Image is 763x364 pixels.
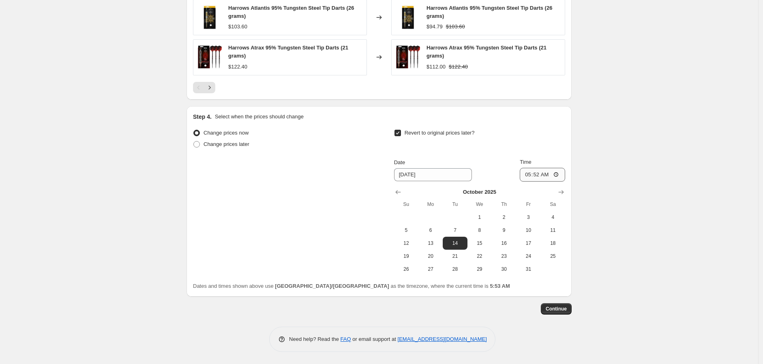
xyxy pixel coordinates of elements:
[396,45,420,69] img: d2875-lot_80x.jpg
[197,45,222,69] img: d2875-lot_80x.jpg
[495,227,513,233] span: 9
[275,283,389,289] b: [GEOGRAPHIC_DATA]/[GEOGRAPHIC_DATA]
[422,201,439,208] span: Mo
[495,201,513,208] span: Th
[492,250,516,263] button: Thursday October 23 2025
[443,263,467,276] button: Tuesday October 28 2025
[471,266,489,272] span: 29
[397,227,415,233] span: 5
[422,253,439,259] span: 20
[519,253,537,259] span: 24
[520,159,531,165] span: Time
[555,186,567,198] button: Show next month, November 2025
[495,266,513,272] span: 30
[471,240,489,246] span: 15
[495,253,513,259] span: 23
[422,240,439,246] span: 13
[193,82,215,93] nav: Pagination
[467,263,492,276] button: Wednesday October 29 2025
[516,211,540,224] button: Friday October 3 2025
[405,130,475,136] span: Revert to original prices later?
[397,266,415,272] span: 26
[490,283,510,289] b: 5:53 AM
[467,211,492,224] button: Wednesday October 1 2025
[519,240,537,246] span: 17
[204,141,249,147] span: Change prices later
[228,63,247,71] div: $122.40
[544,227,562,233] span: 11
[541,211,565,224] button: Saturday October 4 2025
[215,113,304,121] p: Select when the prices should change
[516,198,540,211] th: Friday
[495,214,513,221] span: 2
[546,306,567,312] span: Continue
[492,211,516,224] button: Thursday October 2 2025
[446,240,464,246] span: 14
[394,159,405,165] span: Date
[422,266,439,272] span: 27
[492,237,516,250] button: Thursday October 16 2025
[427,23,443,31] div: $94.79
[446,23,465,31] strike: $103.60
[471,201,489,208] span: We
[446,253,464,259] span: 21
[516,224,540,237] button: Friday October 10 2025
[397,240,415,246] span: 12
[544,240,562,246] span: 18
[544,253,562,259] span: 25
[394,224,418,237] button: Sunday October 5 2025
[516,237,540,250] button: Friday October 17 2025
[516,250,540,263] button: Friday October 24 2025
[519,201,537,208] span: Fr
[289,336,341,342] span: Need help? Read the
[427,63,446,71] div: $112.00
[228,45,348,59] span: Harrows Atrax 95% Tungsten Steel Tip Darts (21 grams)
[418,263,443,276] button: Monday October 27 2025
[492,198,516,211] th: Thursday
[443,224,467,237] button: Tuesday October 7 2025
[228,5,354,19] span: Harrows Atlantis 95% Tungsten Steel Tip Darts (26 grams)
[467,224,492,237] button: Wednesday October 8 2025
[418,198,443,211] th: Monday
[341,336,351,342] a: FAQ
[519,266,537,272] span: 31
[197,5,222,30] img: d2866-pack_80x.jpg
[443,237,467,250] button: Tuesday October 14 2025
[204,82,215,93] button: Next
[471,253,489,259] span: 22
[394,237,418,250] button: Sunday October 12 2025
[394,263,418,276] button: Sunday October 26 2025
[449,63,468,71] strike: $122.40
[446,201,464,208] span: Tu
[394,250,418,263] button: Sunday October 19 2025
[544,201,562,208] span: Sa
[446,227,464,233] span: 7
[193,113,212,121] h2: Step 4.
[427,5,552,19] span: Harrows Atlantis 95% Tungsten Steel Tip Darts (26 grams)
[397,253,415,259] span: 19
[396,5,420,30] img: d2866-pack_80x.jpg
[418,250,443,263] button: Monday October 20 2025
[471,227,489,233] span: 8
[492,263,516,276] button: Thursday October 30 2025
[471,214,489,221] span: 1
[443,250,467,263] button: Tuesday October 21 2025
[193,283,510,289] span: Dates and times shown above use as the timezone, where the current time is
[398,336,487,342] a: [EMAIL_ADDRESS][DOMAIN_NAME]
[541,237,565,250] button: Saturday October 18 2025
[394,168,472,181] input: 9/12/2025
[495,240,513,246] span: 16
[516,263,540,276] button: Friday October 31 2025
[392,186,404,198] button: Show previous month, September 2025
[418,224,443,237] button: Monday October 6 2025
[427,45,547,59] span: Harrows Atrax 95% Tungsten Steel Tip Darts (21 grams)
[397,201,415,208] span: Su
[519,227,537,233] span: 10
[519,214,537,221] span: 3
[422,227,439,233] span: 6
[204,130,249,136] span: Change prices now
[541,224,565,237] button: Saturday October 11 2025
[446,266,464,272] span: 28
[467,198,492,211] th: Wednesday
[394,198,418,211] th: Sunday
